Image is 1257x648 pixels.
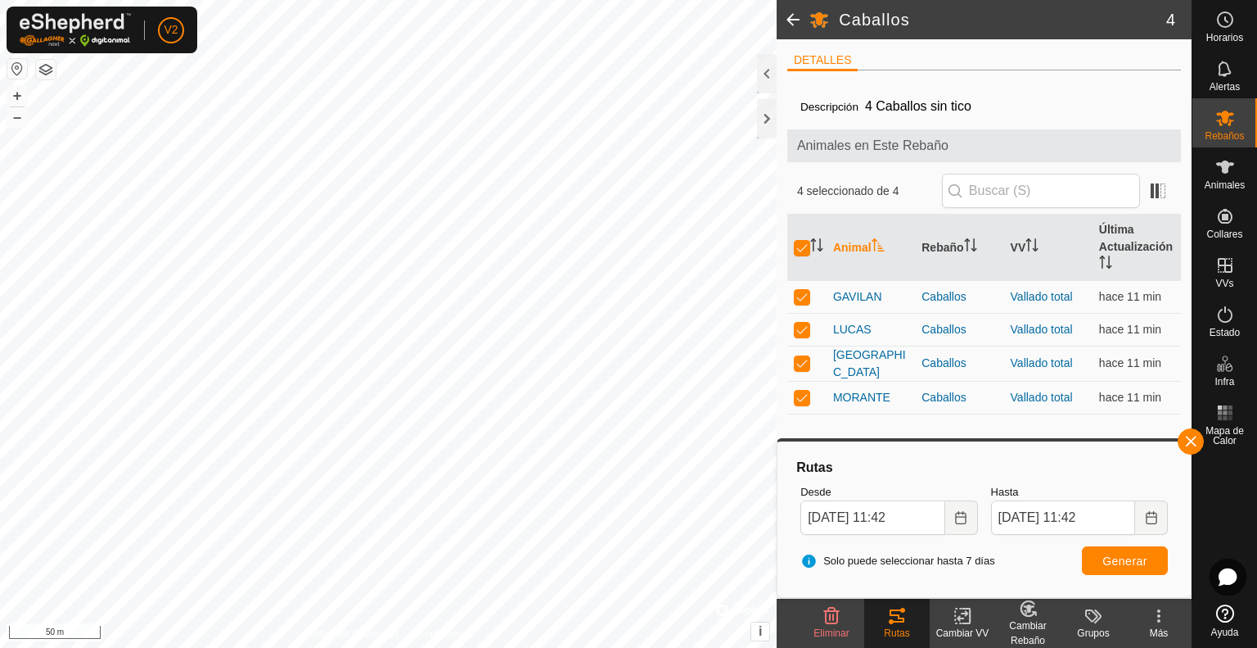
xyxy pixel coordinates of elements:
button: Choose Date [945,501,978,535]
a: Contáctenos [418,627,473,641]
a: Vallado total [1011,290,1073,303]
li: DETALLES [787,52,858,71]
a: Política de Privacidad [304,627,398,641]
p-sorticon: Activar para ordenar [810,241,823,254]
span: Rebaños [1205,131,1244,141]
div: Grupos [1061,626,1126,641]
span: 26 ago 2025, 12:30 [1099,290,1161,303]
span: [GEOGRAPHIC_DATA] [833,347,908,381]
a: Vallado total [1011,391,1073,404]
p-sorticon: Activar para ordenar [872,241,885,254]
span: MORANTE [833,389,890,406]
span: Infra [1214,377,1234,387]
th: Rebaño [915,215,1003,281]
div: Caballos [921,389,997,406]
h2: Caballos [839,10,1166,29]
button: – [7,107,27,127]
span: Horarios [1206,33,1243,43]
span: 4 seleccionado de 4 [797,183,942,200]
span: Animales [1205,180,1245,190]
p-sorticon: Activar para ordenar [1099,258,1112,271]
div: Caballos [921,321,997,338]
span: 26 ago 2025, 12:30 [1099,323,1161,336]
div: Cambiar VV [930,626,995,641]
div: Caballos [921,355,997,372]
span: Eliminar [813,628,849,639]
span: Collares [1206,229,1242,239]
img: Logo Gallagher [20,13,131,47]
a: Ayuda [1192,598,1257,644]
a: Vallado total [1011,356,1073,369]
div: Rutas [794,458,1174,478]
button: Capas del Mapa [36,60,56,79]
div: Rutas [864,626,930,641]
span: V2 [164,21,178,39]
span: Animales en Este Rebaño [797,136,1171,156]
span: Generar [1102,555,1147,568]
span: Alertas [1210,82,1240,92]
a: Vallado total [1011,323,1073,336]
span: 26 ago 2025, 12:30 [1099,391,1161,404]
button: Generar [1082,546,1168,575]
p-sorticon: Activar para ordenar [1025,241,1038,254]
div: Más [1126,626,1192,641]
span: Estado [1210,328,1240,338]
label: Desde [800,484,977,501]
span: 26 ago 2025, 12:30 [1099,356,1161,369]
button: Choose Date [1135,501,1168,535]
label: Descripción [800,101,858,113]
input: Buscar (S) [942,174,1140,208]
span: 4 Caballos sin tico [858,93,978,120]
span: i [759,624,762,638]
span: Solo puede seleccionar hasta 7 días [800,553,995,569]
span: 4 [1166,7,1175,32]
span: VVs [1215,279,1233,288]
button: i [751,623,769,641]
button: Restablecer Mapa [7,59,27,79]
span: Mapa de Calor [1196,426,1253,446]
button: + [7,86,27,106]
label: Hasta [991,484,1168,501]
span: GAVILAN [833,288,882,306]
span: LUCAS [833,321,872,338]
div: Cambiar Rebaño [995,619,1061,648]
div: Caballos [921,288,997,306]
p-sorticon: Activar para ordenar [964,241,977,254]
th: Última Actualización [1093,215,1181,281]
th: Animal [827,215,915,281]
span: Ayuda [1211,628,1239,637]
th: VV [1004,215,1093,281]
